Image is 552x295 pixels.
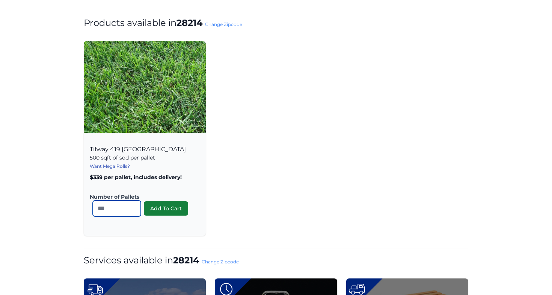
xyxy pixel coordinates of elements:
[202,259,239,265] a: Change Zipcode
[84,41,206,133] img: Tifway 419 Bermuda Product Image
[90,173,200,181] p: $339 per pallet, includes delivery!
[84,254,468,266] h1: Services available in
[205,21,242,27] a: Change Zipcode
[84,17,468,29] h1: Products available in
[173,255,199,266] strong: 28214
[84,137,206,236] div: Tifway 419 [GEOGRAPHIC_DATA]
[90,154,200,161] p: 500 sqft of sod per pallet
[144,201,188,216] button: Add To Cart
[90,163,130,169] a: Want Mega Rolls?
[90,193,194,201] label: Number of Pallets
[176,17,203,28] strong: 28214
